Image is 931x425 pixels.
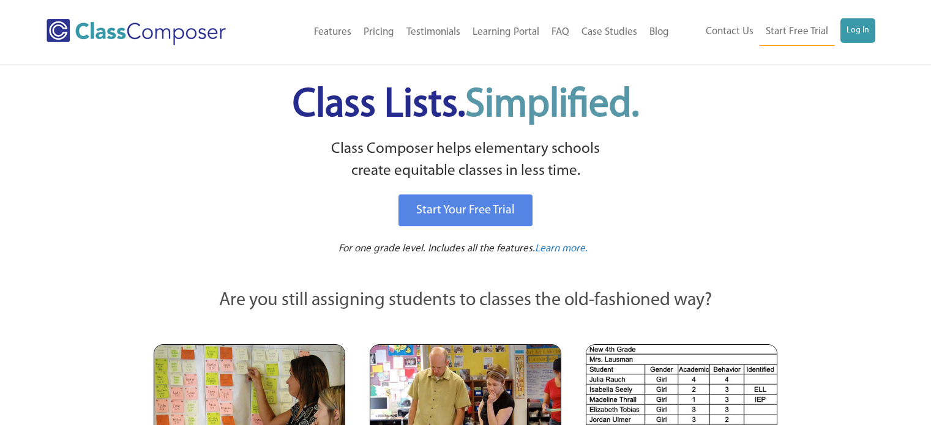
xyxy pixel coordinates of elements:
nav: Header Menu [675,18,875,46]
a: Pricing [357,19,400,46]
p: Class Composer helps elementary schools create equitable classes in less time. [152,138,780,183]
span: Simplified. [465,86,639,125]
a: Log In [840,18,875,43]
a: Contact Us [700,18,760,45]
span: Class Lists. [293,86,639,125]
a: Case Studies [575,19,643,46]
a: FAQ [545,19,575,46]
span: Start Your Free Trial [416,204,515,216]
a: Features [308,19,357,46]
a: Learning Portal [466,19,545,46]
a: Start Your Free Trial [398,194,533,226]
a: Learn more. [535,242,588,257]
a: Blog [643,19,675,46]
span: Learn more. [535,243,588,254]
a: Start Free Trial [760,18,834,46]
img: Class Composer [47,19,226,45]
span: For one grade level. Includes all the features. [338,243,535,254]
a: Testimonials [400,19,466,46]
p: Are you still assigning students to classes the old-fashioned way? [154,287,778,314]
nav: Header Menu [265,19,675,46]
